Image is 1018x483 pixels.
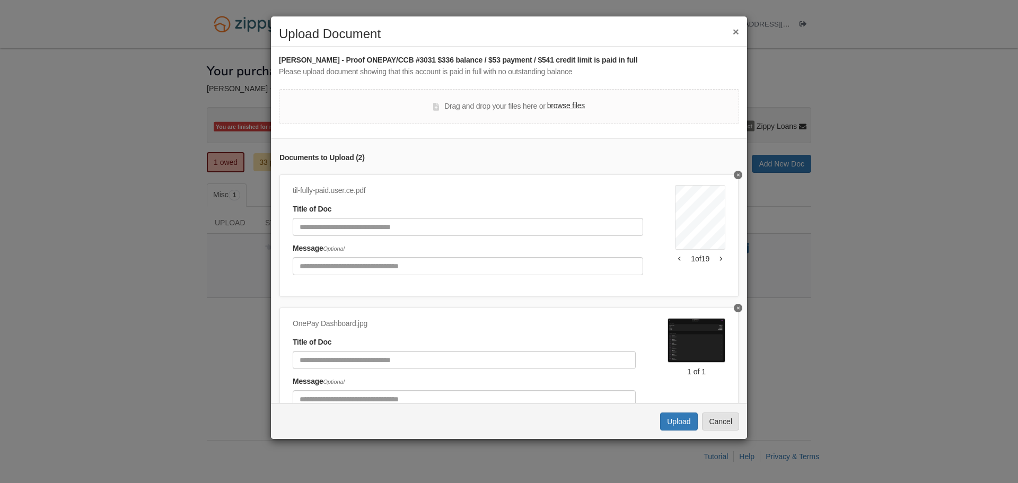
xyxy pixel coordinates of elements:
label: Message [293,243,345,254]
input: Document Title [293,218,643,236]
button: × [733,26,739,37]
div: Please upload document showing that this account is paid in full with no outstanding balance [279,66,739,78]
div: 1 of 1 [668,366,725,377]
button: Delete undefined [734,171,742,179]
label: Title of Doc [293,204,331,215]
label: browse files [547,100,585,112]
label: Title of Doc [293,337,331,348]
input: Include any comments on this document [293,257,643,275]
div: OnePay Dashboard.jpg [293,318,636,330]
button: Delete undefined [734,304,742,312]
span: Optional [323,379,345,385]
div: [PERSON_NAME] - Proof ONEPAY/CCB #3031 $336 balance / $53 payment / $541 credit limit is paid in ... [279,55,739,66]
span: Optional [323,245,345,252]
input: Include any comments on this document [293,390,636,408]
div: Documents to Upload ( 2 ) [279,152,739,164]
button: Cancel [702,412,739,431]
h2: Upload Document [279,27,739,41]
input: Document Title [293,351,636,369]
label: Message [293,376,345,388]
div: Drag and drop your files here or [433,100,585,113]
div: 1 of 19 [675,253,725,264]
div: til-fully-paid.user.ce.pdf [293,185,643,197]
button: Upload [660,412,697,431]
img: OnePay Dashboard.jpg [668,318,725,363]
